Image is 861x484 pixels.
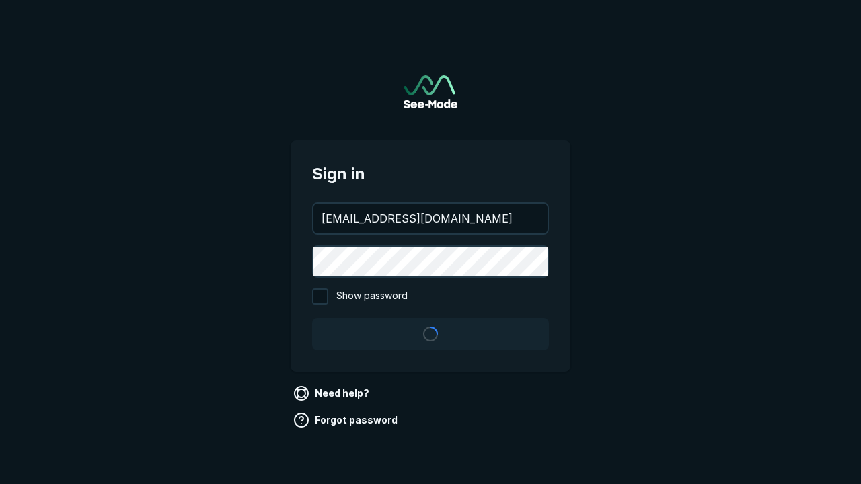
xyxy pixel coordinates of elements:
img: See-Mode Logo [404,75,457,108]
a: Forgot password [291,409,403,431]
span: Show password [336,288,408,305]
a: Go to sign in [404,75,457,108]
a: Need help? [291,382,375,404]
span: Sign in [312,162,549,186]
input: your@email.com [313,204,548,233]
